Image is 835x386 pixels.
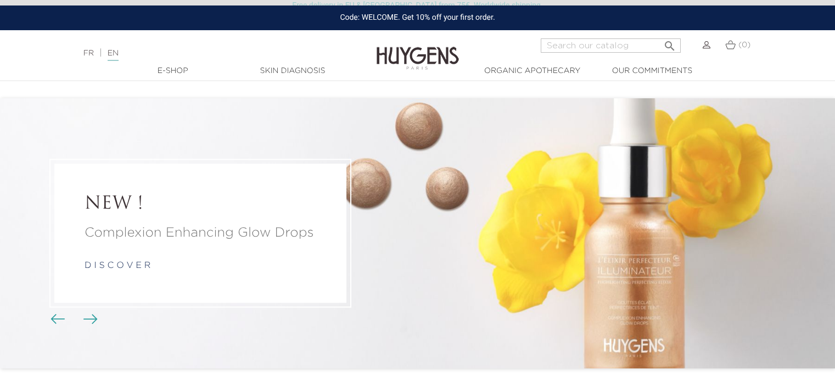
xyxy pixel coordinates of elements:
[85,262,150,271] a: d i s c o v e r
[78,47,340,60] div: |
[118,65,228,77] a: E-Shop
[85,223,316,243] a: Complexion Enhancing Glow Drops
[478,65,587,77] a: Organic Apothecary
[660,35,680,50] button: 
[541,38,681,53] input: Search
[663,36,676,49] i: 
[738,41,750,49] span: (0)
[83,49,94,57] a: FR
[238,65,348,77] a: Skin Diagnosis
[55,311,91,328] div: Carousel buttons
[108,49,119,61] a: EN
[377,29,459,71] img: Huygens
[85,194,316,215] a: NEW !
[597,65,707,77] a: Our commitments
